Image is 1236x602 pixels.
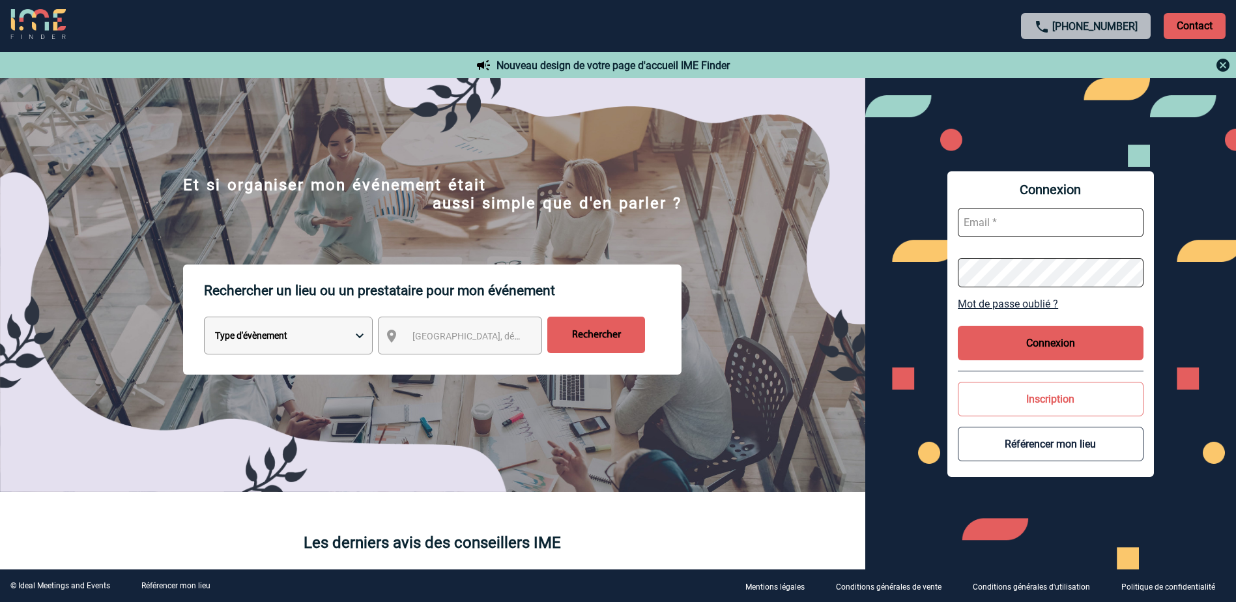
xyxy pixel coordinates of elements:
[412,331,594,341] span: [GEOGRAPHIC_DATA], département, région...
[973,582,1090,592] p: Conditions générales d'utilisation
[958,326,1143,360] button: Connexion
[958,298,1143,310] a: Mot de passe oublié ?
[1052,20,1138,33] a: [PHONE_NUMBER]
[745,582,805,592] p: Mentions légales
[962,580,1111,592] a: Conditions générales d'utilisation
[204,265,682,317] p: Rechercher un lieu ou un prestataire pour mon événement
[735,580,826,592] a: Mentions légales
[1111,580,1236,592] a: Politique de confidentialité
[826,580,962,592] a: Conditions générales de vente
[836,582,941,592] p: Conditions générales de vente
[10,581,110,590] div: © Ideal Meetings and Events
[141,581,210,590] a: Référencer mon lieu
[547,317,645,353] input: Rechercher
[1164,13,1226,39] p: Contact
[958,427,1143,461] button: Référencer mon lieu
[958,182,1143,197] span: Connexion
[958,382,1143,416] button: Inscription
[1034,19,1050,35] img: call-24-px.png
[1121,582,1215,592] p: Politique de confidentialité
[958,208,1143,237] input: Email *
